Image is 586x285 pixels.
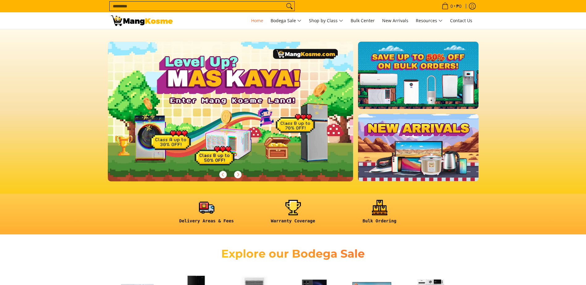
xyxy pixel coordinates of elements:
[416,17,443,25] span: Resources
[348,12,378,29] a: Bulk Center
[248,12,266,29] a: Home
[450,18,472,23] span: Contact Us
[216,168,230,181] button: Previous
[382,18,408,23] span: New Arrivals
[167,200,247,229] a: <h6><strong>Delivery Areas & Fees</strong></h6>
[111,15,173,26] img: Mang Kosme: Your Home Appliances Warehouse Sale Partner!
[351,18,375,23] span: Bulk Center
[309,17,343,25] span: Shop by Class
[379,12,411,29] a: New Arrivals
[268,12,305,29] a: Bodega Sale
[179,12,475,29] nav: Main Menu
[449,4,454,8] span: 0
[306,12,346,29] a: Shop by Class
[251,18,263,23] span: Home
[455,4,462,8] span: ₱0
[440,3,463,10] span: •
[231,168,245,181] button: Next
[413,12,446,29] a: Resources
[108,42,353,181] img: Gaming desktop banner
[253,200,333,229] a: <h6><strong>Warranty Coverage</strong></h6>
[204,247,383,261] h2: Explore our Bodega Sale
[271,17,301,25] span: Bodega Sale
[285,2,294,11] button: Search
[447,12,475,29] a: Contact Us
[339,200,420,229] a: <h6><strong>Bulk Ordering</strong></h6>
